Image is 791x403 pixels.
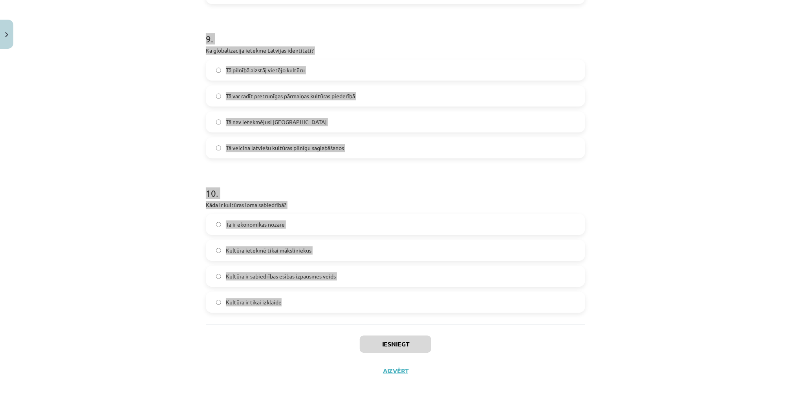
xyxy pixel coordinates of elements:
h1: 9 . [206,20,585,44]
input: Tā nav ietekmējusi [GEOGRAPHIC_DATA] [216,119,221,125]
p: Kāda ir kultūras loma sabiedrībā? [206,201,585,209]
input: Tā ir ekonomikas nozare [216,222,221,227]
span: Kultūra ir sabiedrības esības izpausmes veids [226,272,336,280]
button: Aizvērt [381,367,410,375]
span: Kultūra ietekmē tikai māksliniekus [226,246,311,255]
input: Tā pilnībā aizstāj vietējo kultūru [216,68,221,73]
input: Kultūra ir sabiedrības esības izpausmes veids [216,274,221,279]
span: Tā nav ietekmējusi [GEOGRAPHIC_DATA] [226,118,327,126]
span: Tā veicina latviešu kultūras pilnīgu saglabāšanos [226,144,344,152]
input: Tā veicina latviešu kultūras pilnīgu saglabāšanos [216,145,221,150]
button: Iesniegt [360,335,431,353]
h1: 10 . [206,174,585,198]
input: Kultūra ietekmē tikai māksliniekus [216,248,221,253]
img: icon-close-lesson-0947bae3869378f0d4975bcd49f059093ad1ed9edebbc8119c70593378902aed.svg [5,32,8,37]
span: Tā ir ekonomikas nozare [226,220,285,229]
p: Kā globalizācija ietekmē Latvijas identitāti? [206,46,585,55]
input: Kultūra ir tikai izklaide [216,300,221,305]
span: Tā pilnībā aizstāj vietējo kultūru [226,66,305,74]
input: Tā var radīt pretrunīgas pārmaiņas kultūras piederībā [216,93,221,99]
span: Kultūra ir tikai izklaide [226,298,282,306]
span: Tā var radīt pretrunīgas pārmaiņas kultūras piederībā [226,92,355,100]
